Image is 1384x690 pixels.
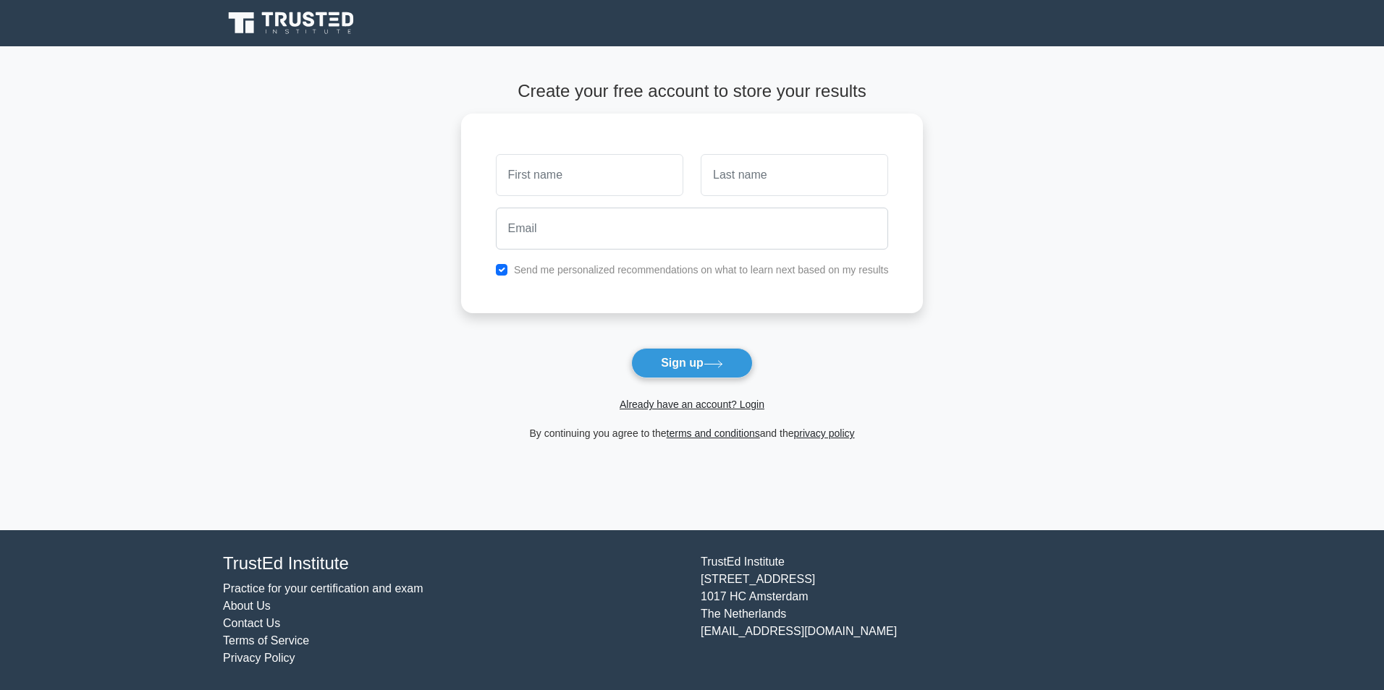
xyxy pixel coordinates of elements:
a: Already have an account? Login [620,399,764,410]
a: privacy policy [794,427,855,439]
a: Privacy Policy [223,652,295,664]
h4: Create your free account to store your results [461,81,924,102]
h4: TrustEd Institute [223,553,683,574]
input: Last name [701,154,888,196]
a: About Us [223,600,271,612]
input: Email [496,208,889,250]
label: Send me personalized recommendations on what to learn next based on my results [514,264,889,276]
a: terms and conditions [667,427,760,439]
div: TrustEd Institute [STREET_ADDRESS] 1017 HC Amsterdam The Netherlands [EMAIL_ADDRESS][DOMAIN_NAME] [692,553,1170,667]
div: By continuing you agree to the and the [452,425,932,442]
a: Terms of Service [223,634,309,647]
a: Practice for your certification and exam [223,582,423,595]
input: First name [496,154,683,196]
a: Contact Us [223,617,280,629]
button: Sign up [631,348,753,378]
